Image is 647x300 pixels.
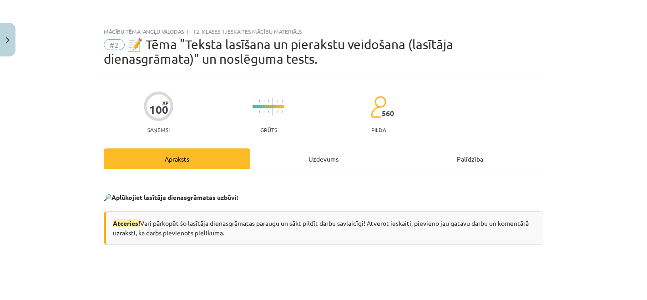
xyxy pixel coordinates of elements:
[268,100,269,102] img: icon-short-line-57e1e144782c952c97e751825c79c345078a6d821885a25fce030b3d8c18986b.svg
[104,211,543,245] div: Vari pārkopēt šo lasītāja dienasgrāmatas paraugu un sākt pildīt darbu savlaicīgi! Atverot ieskait...
[397,148,543,169] div: Palīdzība
[113,219,140,227] span: Atceries!
[259,111,260,113] img: icon-short-line-57e1e144782c952c97e751825c79c345078a6d821885a25fce030b3d8c18986b.svg
[282,100,283,102] img: icon-short-line-57e1e144782c952c97e751825c79c345078a6d821885a25fce030b3d8c18986b.svg
[144,127,173,133] p: Saņemsi
[104,37,453,66] span: 📝 Tēma "Teksta lasīšana un pierakstu veidošana (lasītāja dienasgrāmata)" un noslēguma tests.
[254,100,255,102] img: icon-short-line-57e1e144782c952c97e751825c79c345078a6d821885a25fce030b3d8c18986b.svg
[104,28,543,35] div: Mācību tēma: Angļu valodas ii - 12. klases 1.ieskaites mācību materiāls
[104,193,543,202] p: 🔎
[259,100,260,102] img: icon-short-line-57e1e144782c952c97e751825c79c345078a6d821885a25fce030b3d8c18986b.svg
[382,109,394,117] span: 560
[254,111,255,113] img: icon-short-line-57e1e144782c952c97e751825c79c345078a6d821885a25fce030b3d8c18986b.svg
[111,193,238,201] strong: Aplūkojiet lasītāja dienasgrāmatas uzbūvi:
[371,127,386,133] p: pilda
[370,96,386,118] img: students-c634bb4e5e11cddfef0936a35e636f08e4e9abd3cc4e673bd6f9a4125e45ecb1.svg
[268,111,269,113] img: icon-short-line-57e1e144782c952c97e751825c79c345078a6d821885a25fce030b3d8c18986b.svg
[277,111,278,113] img: icon-short-line-57e1e144782c952c97e751825c79c345078a6d821885a25fce030b3d8c18986b.svg
[277,100,278,102] img: icon-short-line-57e1e144782c952c97e751825c79c345078a6d821885a25fce030b3d8c18986b.svg
[104,39,125,50] span: #2
[260,127,277,133] p: Grūts
[149,103,168,116] div: 100
[263,111,264,113] img: icon-short-line-57e1e144782c952c97e751825c79c345078a6d821885a25fce030b3d8c18986b.svg
[282,111,283,113] img: icon-short-line-57e1e144782c952c97e751825c79c345078a6d821885a25fce030b3d8c18986b.svg
[104,148,250,169] div: Apraksts
[263,100,264,102] img: icon-short-line-57e1e144782c952c97e751825c79c345078a6d821885a25fce030b3d8c18986b.svg
[250,148,397,169] div: Uzdevums
[162,100,168,105] span: XP
[6,37,10,43] img: icon-close-lesson-0947bae3869378f0d4975bcd49f059093ad1ed9edebbc8119c70593378902aed.svg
